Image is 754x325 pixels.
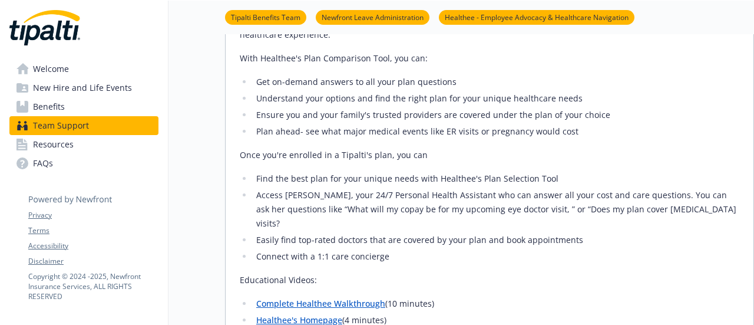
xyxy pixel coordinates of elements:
li: Ensure you and your family's trusted providers are covered under the plan of your choice [253,108,739,122]
li: Get on-demand answers to all your plan questions [253,75,739,89]
li: Understand your options and find the right plan for your unique healthcare needs [253,91,739,106]
li: Connect with a 1:1 care concierge [253,250,739,264]
p: With Healthee's Plan Comparison Tool, you can: [240,51,739,65]
span: Team Support [33,116,89,135]
span: Benefits [33,97,65,116]
li: (10 minutes) [253,297,739,311]
a: Resources [9,135,158,154]
a: Welcome [9,60,158,78]
a: Benefits [9,97,158,116]
li: Plan ahead- see what major medical events like ER visits or pregnancy would cost [253,124,739,139]
p: Educational Videos: [240,273,739,287]
a: Tipalti Benefits Team [225,11,306,22]
a: FAQs [9,154,158,173]
li: Access [PERSON_NAME], your 24/7 Personal Health Assistant who can answer all your cost and care q... [253,188,739,231]
span: FAQs [33,154,53,173]
a: New Hire and Life Events [9,78,158,97]
a: Accessibility [28,241,158,251]
a: Newfront Leave Administration [316,11,429,22]
a: Privacy [28,210,158,221]
a: Complete Healthee Walkthrough [256,298,385,309]
a: Team Support [9,116,158,135]
span: Welcome [33,60,69,78]
a: Disclaimer [28,256,158,267]
span: New Hire and Life Events [33,78,132,97]
a: Terms [28,225,158,236]
li: Easily find top-rated doctors that are covered by your plan and book appointments [253,233,739,247]
a: Healthee - Employee Advocacy & Healthcare Navigation [439,11,634,22]
p: Copyright © 2024 - 2025 , Newfront Insurance Services, ALL RIGHTS RESERVED [28,271,158,301]
span: Resources [33,135,74,154]
p: Once you're enrolled in a Tipalti's plan, you can [240,148,739,162]
li: Find the best plan for your unique needs with Healthee's Plan Selection Tool [253,172,739,186]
